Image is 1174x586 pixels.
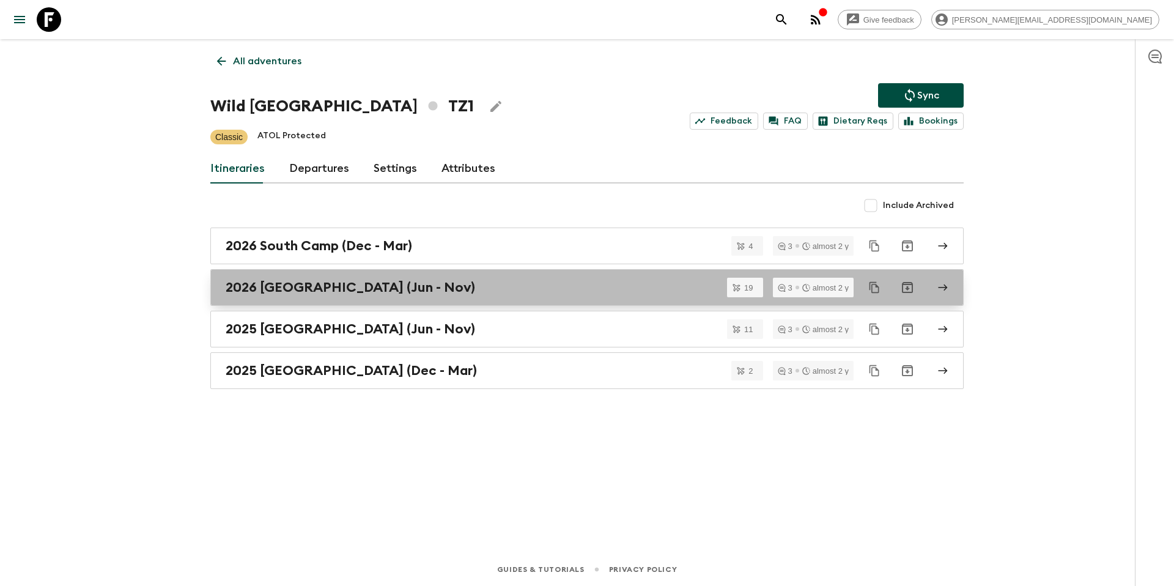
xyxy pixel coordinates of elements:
a: 2026 South Camp (Dec - Mar) [210,228,964,264]
button: Duplicate [863,318,885,340]
button: Archive [895,317,920,341]
p: Classic [215,131,243,143]
div: [PERSON_NAME][EMAIL_ADDRESS][DOMAIN_NAME] [931,10,1159,29]
p: ATOL Protected [257,130,326,144]
a: FAQ [763,113,808,130]
h2: 2026 South Camp (Dec - Mar) [226,238,412,254]
span: 4 [741,242,760,250]
a: Itineraries [210,154,265,184]
h2: 2025 [GEOGRAPHIC_DATA] (Dec - Mar) [226,363,477,379]
p: All adventures [233,54,301,69]
h2: 2025 [GEOGRAPHIC_DATA] (Jun - Nov) [226,321,475,337]
button: Duplicate [863,360,885,382]
button: Archive [895,275,920,300]
a: Guides & Tutorials [497,563,585,576]
span: 19 [737,284,760,292]
h2: 2026 [GEOGRAPHIC_DATA] (Jun - Nov) [226,280,475,295]
a: Attributes [441,154,495,184]
a: All adventures [210,49,308,73]
div: almost 2 y [802,284,849,292]
button: Archive [895,234,920,258]
a: 2025 [GEOGRAPHIC_DATA] (Dec - Mar) [210,352,964,389]
span: [PERSON_NAME][EMAIL_ADDRESS][DOMAIN_NAME] [945,15,1159,24]
a: Privacy Policy [609,563,677,576]
div: 3 [778,284,792,292]
div: almost 2 y [802,242,849,250]
h1: Wild [GEOGRAPHIC_DATA] TZ1 [210,94,474,119]
button: menu [7,7,32,32]
a: 2026 [GEOGRAPHIC_DATA] (Jun - Nov) [210,269,964,306]
span: Include Archived [883,199,954,212]
a: 2025 [GEOGRAPHIC_DATA] (Jun - Nov) [210,311,964,347]
span: 2 [741,367,760,375]
div: 3 [778,242,792,250]
div: 3 [778,367,792,375]
a: Give feedback [838,10,921,29]
button: Edit Adventure Title [484,94,508,119]
span: 11 [737,325,760,333]
button: Duplicate [863,276,885,299]
a: Feedback [690,113,758,130]
div: 3 [778,325,792,333]
a: Bookings [898,113,964,130]
button: Sync adventure departures to the booking engine [878,83,964,108]
a: Settings [374,154,417,184]
button: Archive [895,358,920,383]
button: Duplicate [863,235,885,257]
div: almost 2 y [802,367,849,375]
div: almost 2 y [802,325,849,333]
a: Dietary Reqs [813,113,893,130]
span: Give feedback [857,15,921,24]
button: search adventures [769,7,794,32]
p: Sync [917,88,939,103]
a: Departures [289,154,349,184]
